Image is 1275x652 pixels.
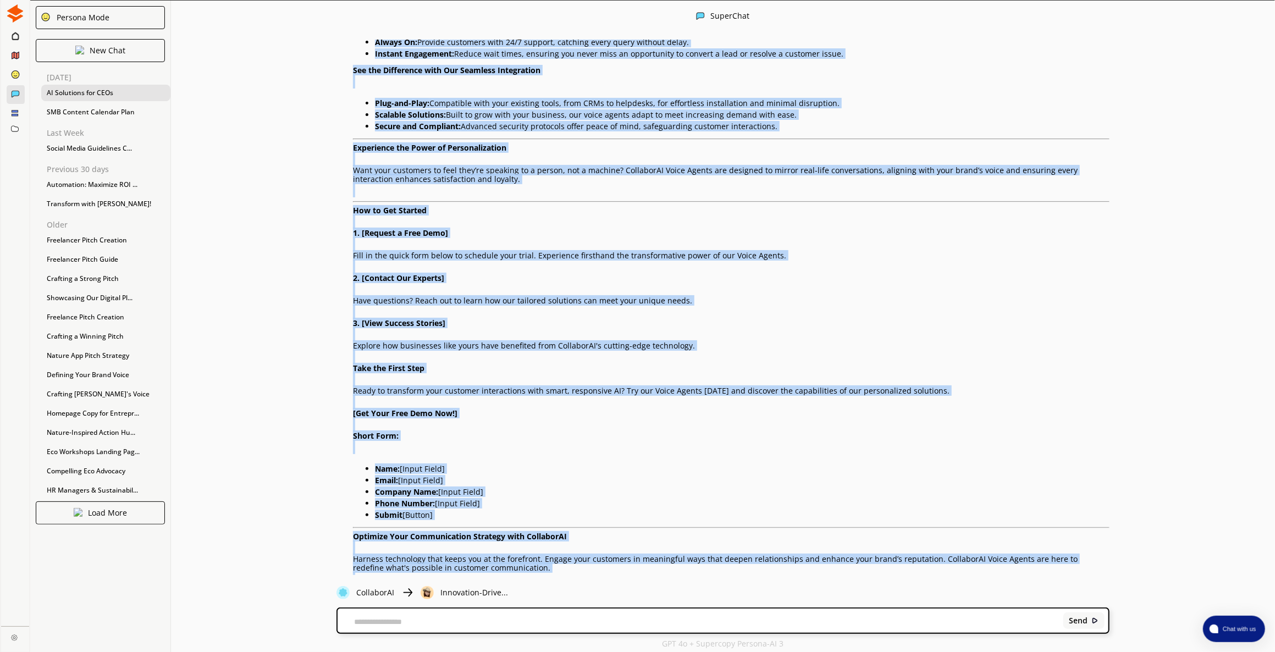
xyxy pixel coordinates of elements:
[353,363,424,373] strong: Take the First Step
[1069,616,1088,625] b: Send
[375,121,461,131] strong: Secure and Compliant:
[375,511,1110,520] p: [Button]
[41,290,170,306] div: Showcasing Our Digital Pl...
[375,487,438,497] strong: Company Name:
[1091,617,1099,625] img: Close
[353,386,1110,395] p: Ready to transform your customer interactions with smart, responsive AI? Try our Voice Agents [DA...
[41,104,170,120] div: SMB Content Calendar Plan
[41,347,170,364] div: Nature App Pitch Strategy
[41,405,170,422] div: Homepage Copy for Entrepr...
[353,341,1110,350] p: Explore how businesses like yours have benefited from CollaborAI's cutting-edge technology.
[53,13,109,22] div: Persona Mode
[696,12,705,20] img: Close
[41,328,170,345] div: Crafting a Winning Pitch
[710,12,749,22] div: SuperChat
[11,634,18,641] img: Close
[41,251,170,268] div: Freelancer Pitch Guide
[41,140,170,157] div: Social Media Guidelines C...
[353,251,1110,260] p: Fill in the quick form below to schedule your trial. Experience firsthand the transformative powe...
[375,49,1110,58] p: Reduce wait times, ensuring you never miss an opportunity to convert a lead or resolve a customer...
[375,48,454,59] strong: Instant Engagement:
[375,110,1110,119] p: Built to grow with your business, our voice agents adapt to meet increasing demand with ease.
[353,166,1110,184] p: Want your customers to feel they’re speaking to a person, not a machine? CollaborAI Voice Agents ...
[375,99,1110,108] p: Compatible with your existing tools, from CRMs to helpdesks, for effortless installation and mini...
[90,46,125,55] p: New Chat
[375,510,402,520] strong: Submit
[41,367,170,383] div: Defining Your Brand Voice
[375,499,1110,508] p: [Input Field]
[375,475,398,485] strong: Email:
[375,465,1110,473] p: [Input Field]
[353,408,457,418] strong: [Get Your Free Demo Now!]
[41,309,170,325] div: Freelance Pitch Creation
[1203,616,1265,642] button: atlas-launcher
[375,498,435,509] strong: Phone Number:
[41,386,170,402] div: Crafting [PERSON_NAME]'s Voice
[375,476,1110,485] p: [Input Field]
[353,296,1110,305] p: Have questions? Reach out to learn how our tailored solutions can meet your unique needs.
[41,85,170,101] div: AI Solutions for CEOs
[375,98,429,108] strong: Plug-and-Play:
[47,129,170,137] p: Last Week
[41,424,170,441] div: Nature-Inspired Action Hu...
[353,430,399,441] strong: Short Form:
[353,65,540,75] strong: See the Difference with Our Seamless Integration
[421,586,434,599] img: Close
[47,220,170,229] p: Older
[353,531,567,542] strong: Optimize Your Communication Strategy with CollaborAI
[353,273,444,283] strong: 2. [Contact Our Experts]
[47,73,170,82] p: [DATE]
[375,37,417,47] strong: Always On:
[41,232,170,248] div: Freelancer Pitch Creation
[440,588,508,597] p: Innovation-Drive...
[401,586,414,599] img: Close
[47,165,170,174] p: Previous 30 days
[41,482,170,499] div: HR Managers & Sustainabil...
[41,463,170,479] div: Compelling Eco Advocacy
[375,38,1110,47] p: Provide customers with 24/7 support, catching every query without delay.
[41,12,51,22] img: Close
[375,488,1110,496] p: [Input Field]
[353,318,445,328] strong: 3. [View Success Stories]
[41,270,170,287] div: Crafting a Strong Pitch
[74,508,82,517] img: Close
[353,142,506,153] strong: Experience the Power of Personalization
[1,627,29,646] a: Close
[662,639,783,648] p: GPT 4o + Supercopy Persona-AI 3
[41,176,170,193] div: Automation: Maximize ROI ...
[375,109,446,120] strong: Scalable Solutions:
[375,122,1110,131] p: Advanced security protocols offer peace of mind, safeguarding customer interactions.
[353,228,448,238] strong: 1. [Request a Free Demo]
[41,196,170,212] div: Transform with [PERSON_NAME]!
[353,205,427,216] strong: How to Get Started
[1218,625,1259,633] span: Chat with us
[336,586,350,599] img: Close
[356,588,394,597] p: CollaborAI
[75,46,84,54] img: Close
[353,555,1110,572] p: Harness technology that keeps you at the forefront. Engage your customers in meaningful ways that...
[6,4,24,23] img: Close
[41,444,170,460] div: Eco Workshops Landing Pag...
[88,509,127,517] p: Load More
[375,463,400,474] strong: Name:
